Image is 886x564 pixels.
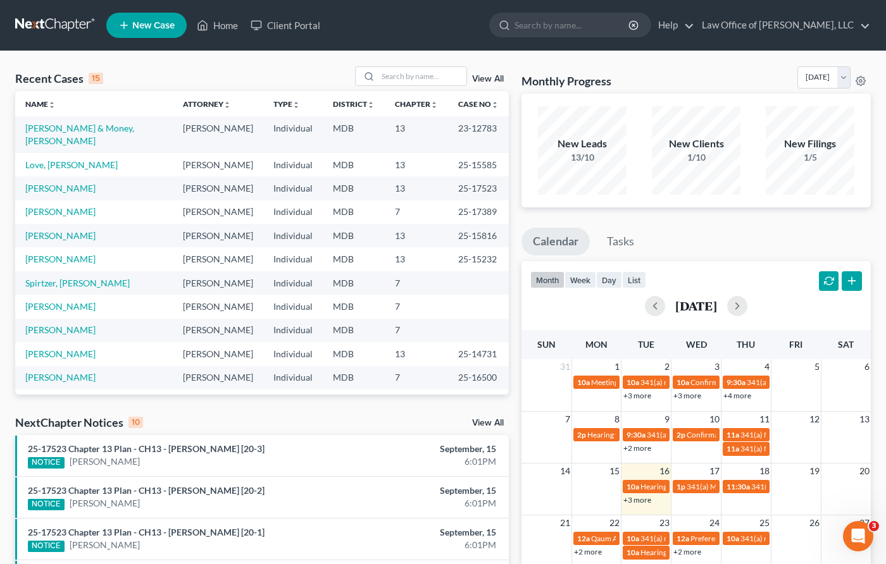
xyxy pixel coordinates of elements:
[727,444,739,453] span: 11a
[472,75,504,83] a: View All
[843,521,873,551] iframe: Intercom live chat
[559,359,571,374] span: 31
[273,99,300,109] a: Typeunfold_more
[25,123,134,146] a: [PERSON_NAME] & Money, [PERSON_NAME]
[28,527,265,537] a: 25-17523 Chapter 13 Plan - CH13 - [PERSON_NAME] [20-1]
[323,271,385,295] td: MDB
[623,391,651,400] a: +3 more
[813,359,821,374] span: 5
[577,377,590,387] span: 10a
[677,430,685,439] span: 2p
[640,377,823,387] span: 341(a) meeting for [PERSON_NAME] [PERSON_NAME]
[385,366,448,389] td: 7
[323,247,385,271] td: MDB
[448,224,509,247] td: 25-15816
[385,319,448,342] td: 7
[737,339,755,350] span: Thu
[808,412,821,427] span: 12
[28,443,265,454] a: 25-17523 Chapter 13 Plan - CH13 - [PERSON_NAME] [20-3]
[25,254,96,264] a: [PERSON_NAME]
[640,534,763,543] span: 341(a) meeting for [PERSON_NAME]
[858,412,871,427] span: 13
[521,228,590,255] a: Calendar
[696,14,870,37] a: Law Office of [PERSON_NAME], LLC
[323,366,385,389] td: MDB
[658,463,671,479] span: 16
[858,463,871,479] span: 20
[292,101,300,109] i: unfold_more
[448,342,509,365] td: 25-14731
[663,359,671,374] span: 2
[349,443,496,455] div: September, 15
[173,116,263,152] td: [PERSON_NAME]
[537,339,556,350] span: Sun
[740,430,863,439] span: 341(a) Meeting for [PERSON_NAME]
[740,534,863,543] span: 341(a) meeting for [PERSON_NAME]
[173,342,263,365] td: [PERSON_NAME]
[559,463,571,479] span: 14
[564,412,571,427] span: 7
[28,499,65,510] div: NOTICE
[385,271,448,295] td: 7
[378,67,466,85] input: Search by name...
[448,366,509,389] td: 25-16500
[627,482,639,491] span: 10a
[673,547,701,556] a: +2 more
[758,412,771,427] span: 11
[690,534,818,543] span: Preference Payment Demand Deadline
[596,228,646,255] a: Tasks
[323,389,385,413] td: MDB
[577,534,590,543] span: 12a
[15,71,103,86] div: Recent Cases
[577,430,586,439] span: 2p
[708,515,721,530] span: 24
[766,137,854,151] div: New Filings
[585,339,608,350] span: Mon
[70,497,140,510] a: [PERSON_NAME]
[687,430,830,439] span: Confirmation hearing for [PERSON_NAME]
[448,153,509,176] td: 25-15585
[323,116,385,152] td: MDB
[89,73,103,84] div: 15
[640,482,739,491] span: Hearing for [PERSON_NAME]
[591,534,685,543] span: Qaum AP response deadline.
[863,359,871,374] span: 6
[323,295,385,318] td: MDB
[173,153,263,176] td: [PERSON_NAME]
[687,482,877,491] span: 341(a) Meeting for [PERSON_NAME] & [PERSON_NAME]
[623,443,651,453] a: +2 more
[244,14,327,37] a: Client Portal
[627,430,646,439] span: 9:30a
[763,359,771,374] span: 4
[263,342,323,365] td: Individual
[323,176,385,200] td: MDB
[263,224,323,247] td: Individual
[385,200,448,224] td: 7
[25,159,118,170] a: Love, [PERSON_NAME]
[349,526,496,539] div: September, 15
[263,153,323,176] td: Individual
[25,278,130,288] a: Spirtzer, [PERSON_NAME]
[766,151,854,164] div: 1/5
[132,21,175,30] span: New Case
[385,116,448,152] td: 13
[173,271,263,295] td: [PERSON_NAME]
[596,271,622,288] button: day
[263,295,323,318] td: Individual
[190,14,244,37] a: Home
[652,151,740,164] div: 1/10
[727,377,746,387] span: 9:30a
[48,101,56,109] i: unfold_more
[385,295,448,318] td: 7
[789,339,802,350] span: Fri
[740,444,863,453] span: 341(a) Meeting for [PERSON_NAME]
[263,176,323,200] td: Individual
[263,247,323,271] td: Individual
[323,224,385,247] td: MDB
[25,99,56,109] a: Nameunfold_more
[448,247,509,271] td: 25-15232
[858,515,871,530] span: 27
[808,515,821,530] span: 26
[70,539,140,551] a: [PERSON_NAME]
[25,183,96,193] a: [PERSON_NAME]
